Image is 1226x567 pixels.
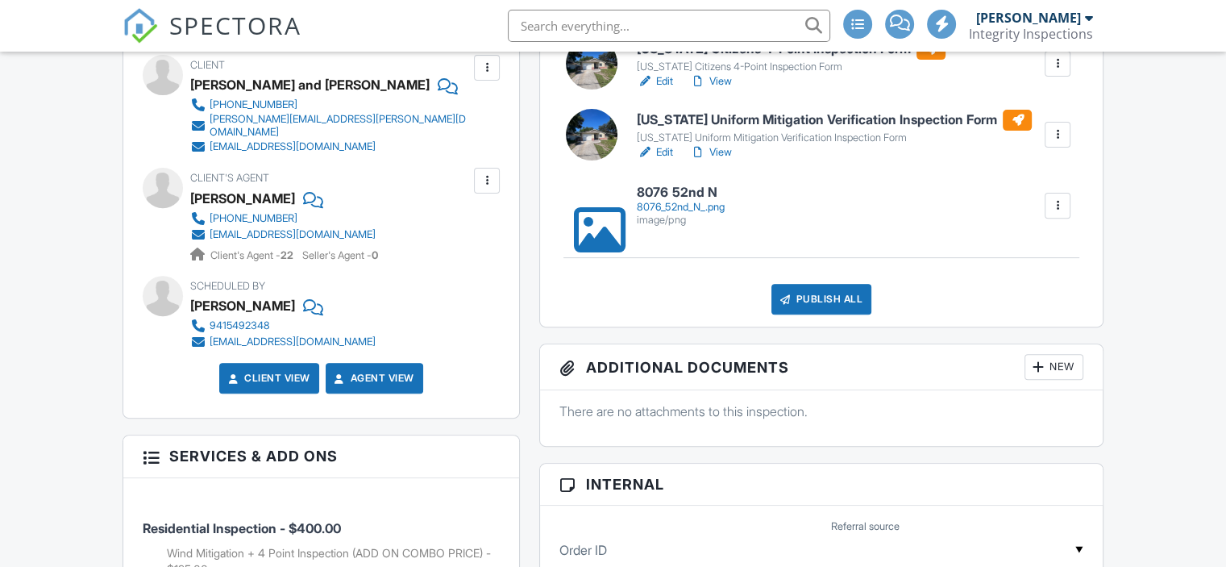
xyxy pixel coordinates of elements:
[190,318,376,334] a: 9415492348
[508,10,830,42] input: Search everything...
[210,140,376,153] div: [EMAIL_ADDRESS][DOMAIN_NAME]
[210,228,376,241] div: [EMAIL_ADDRESS][DOMAIN_NAME]
[372,249,378,261] strong: 0
[225,370,310,386] a: Client View
[637,144,673,161] a: Edit
[1024,354,1083,380] div: New
[190,139,470,155] a: [EMAIL_ADDRESS][DOMAIN_NAME]
[637,131,1032,144] div: [US_STATE] Uniform Mitigation Verification Inspection Form
[689,73,731,90] a: View
[281,249,293,261] strong: 22
[771,284,872,315] div: Publish All
[637,186,724,227] a: 8076 52nd N 8076_52nd_N_.png image/png
[123,436,519,477] h3: Services & Add ons
[831,519,900,534] label: Referral source
[969,26,1093,42] div: Integrity Inspections
[169,8,301,42] span: SPECTORA
[190,211,376,227] a: [PHONE_NUMBER]
[540,344,1103,390] h3: Additional Documents
[190,334,376,350] a: [EMAIL_ADDRESS][DOMAIN_NAME]
[190,73,430,97] div: [PERSON_NAME] and [PERSON_NAME]
[689,144,731,161] a: View
[210,249,296,261] span: Client's Agent -
[637,110,1032,145] a: [US_STATE] Uniform Mitigation Verification Inspection Form [US_STATE] Uniform Mitigation Verifica...
[637,39,945,74] a: [US_STATE] Citizens 4-Point Inspection Form [US_STATE] Citizens 4-Point Inspection Form
[637,73,673,90] a: Edit
[559,402,1083,420] p: There are no attachments to this inspection.
[210,336,376,348] div: [EMAIL_ADDRESS][DOMAIN_NAME]
[190,294,295,318] div: [PERSON_NAME]
[331,370,414,386] a: Agent View
[637,60,945,73] div: [US_STATE] Citizens 4-Point Inspection Form
[190,280,265,292] span: Scheduled By
[559,541,607,559] label: Order ID
[637,214,724,227] div: image/png
[190,172,269,184] span: Client's Agent
[123,8,158,44] img: The Best Home Inspection Software - Spectora
[190,113,470,139] a: [PERSON_NAME][EMAIL_ADDRESS][PERSON_NAME][DOMAIN_NAME]
[190,227,376,243] a: [EMAIL_ADDRESS][DOMAIN_NAME]
[540,464,1103,506] h3: Internal
[210,98,297,111] div: [PHONE_NUMBER]
[302,249,378,261] span: Seller's Agent -
[637,201,724,214] div: 8076_52nd_N_.png
[637,110,1032,131] h6: [US_STATE] Uniform Mitigation Verification Inspection Form
[190,59,225,71] span: Client
[190,97,470,113] a: [PHONE_NUMBER]
[637,186,724,200] h6: 8076 52nd N
[123,22,301,56] a: SPECTORA
[143,520,341,536] span: Residential Inspection - $400.00
[190,186,295,211] div: [PERSON_NAME]
[210,319,270,332] div: 9415492348
[210,212,297,225] div: [PHONE_NUMBER]
[210,113,470,139] div: [PERSON_NAME][EMAIL_ADDRESS][PERSON_NAME][DOMAIN_NAME]
[976,10,1081,26] div: [PERSON_NAME]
